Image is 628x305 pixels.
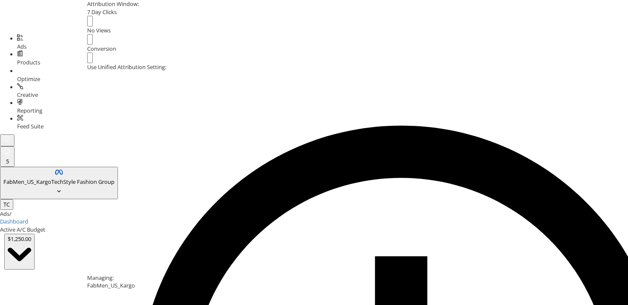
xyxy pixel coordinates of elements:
span: Feed Suite [17,122,44,130]
span: FabMen_US_Kargo [3,178,51,186]
span: Reporting [17,107,42,114]
span: 7 Day Clicks [87,8,117,16]
span: Creative [17,91,38,99]
span: No Views [87,26,111,34]
span: TechStyle Fashion Group [51,178,114,186]
div: 5 [3,157,11,166]
label: Use Unified Attribution Setting: [87,63,166,71]
div: $1,250.00 [8,235,31,243]
span: Optimize [17,75,40,83]
span: TC [3,200,10,208]
span: Ads [17,43,26,50]
span: / [9,210,12,218]
span: Conversion [87,45,116,52]
button: $1,250.00 [4,234,35,270]
span: Products [17,58,40,66]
